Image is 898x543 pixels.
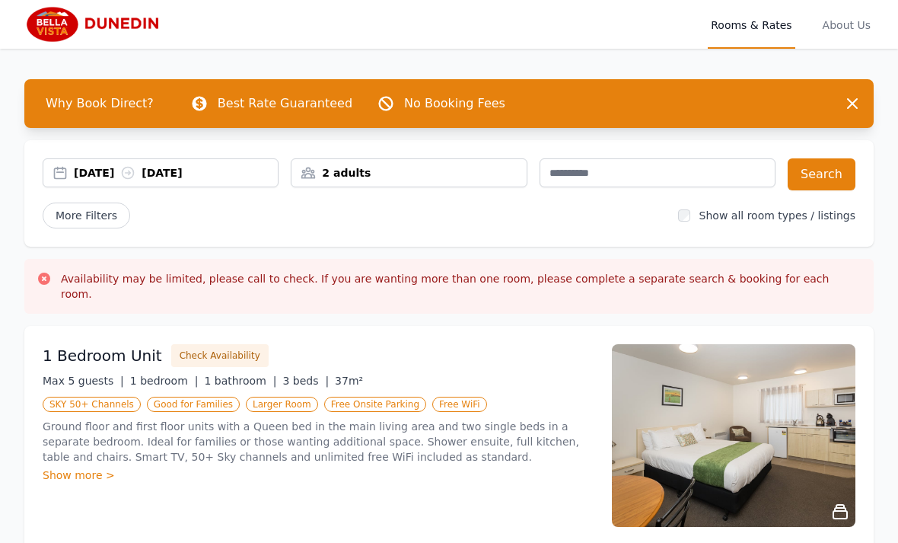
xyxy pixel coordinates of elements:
[324,397,426,412] span: Free Onsite Parking
[61,271,861,302] h3: Availability may be limited, please call to check. If you are wanting more than one room, please ...
[43,397,141,412] span: SKY 50+ Channels
[130,375,199,387] span: 1 bedroom |
[43,468,594,483] div: Show more >
[282,375,329,387] span: 3 beds |
[43,203,130,228] span: More Filters
[43,345,162,366] h3: 1 Bedroom Unit
[43,375,124,387] span: Max 5 guests |
[432,397,487,412] span: Free WiFi
[699,209,855,222] label: Show all room types / listings
[788,158,855,190] button: Search
[291,165,526,180] div: 2 adults
[24,6,170,43] img: Bella Vista Dunedin
[33,88,166,119] span: Why Book Direct?
[204,375,276,387] span: 1 bathroom |
[218,94,352,113] p: Best Rate Guaranteed
[74,165,278,180] div: [DATE] [DATE]
[404,94,505,113] p: No Booking Fees
[147,397,240,412] span: Good for Families
[246,397,318,412] span: Larger Room
[171,344,269,367] button: Check Availability
[43,419,594,465] p: Ground floor and first floor units with a Queen bed in the main living area and two single beds i...
[335,375,363,387] span: 37m²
